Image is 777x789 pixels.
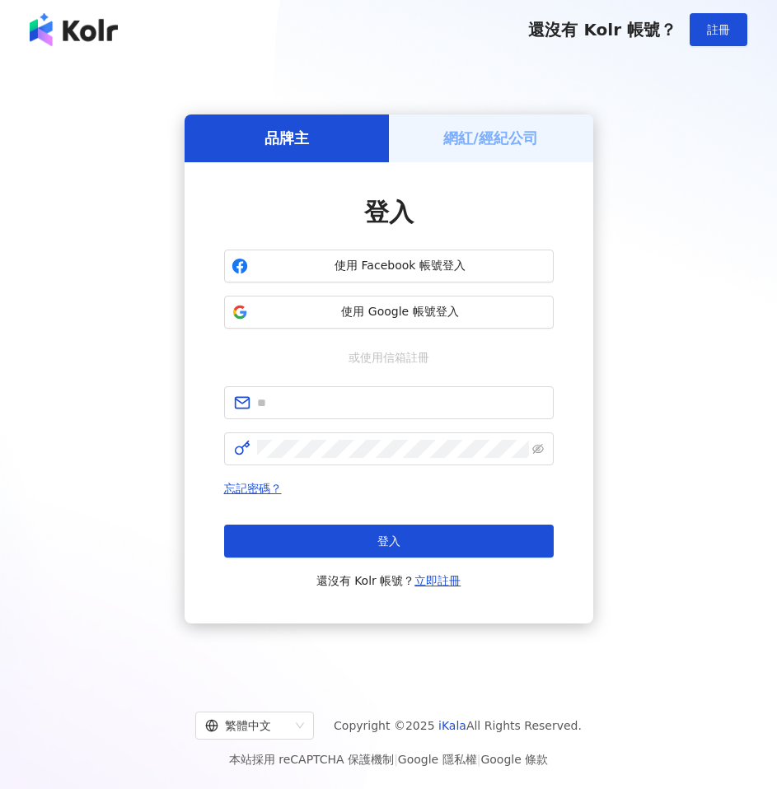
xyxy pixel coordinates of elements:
span: 還沒有 Kolr 帳號？ [316,571,461,591]
span: 註冊 [707,23,730,36]
span: 還沒有 Kolr 帳號？ [528,20,676,40]
span: 登入 [377,535,400,548]
span: eye-invisible [532,443,544,455]
span: 使用 Google 帳號登入 [255,304,546,320]
button: 使用 Facebook 帳號登入 [224,250,554,282]
a: Google 隱私權 [398,753,477,766]
button: 使用 Google 帳號登入 [224,296,554,329]
button: 註冊 [690,13,747,46]
span: | [477,753,481,766]
a: 立即註冊 [414,574,461,587]
span: 登入 [364,198,414,226]
span: | [394,753,398,766]
a: Google 條款 [480,753,548,766]
span: 或使用信箱註冊 [337,348,441,366]
h5: 品牌主 [264,128,309,148]
img: logo [30,13,118,46]
a: iKala [438,719,466,732]
a: 忘記密碼？ [224,482,282,495]
div: 繁體中文 [205,712,289,739]
span: 使用 Facebook 帳號登入 [255,258,546,274]
span: 本站採用 reCAPTCHA 保護機制 [229,749,548,769]
button: 登入 [224,525,554,558]
span: Copyright © 2025 All Rights Reserved. [334,716,582,735]
h5: 網紅/經紀公司 [443,128,538,148]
